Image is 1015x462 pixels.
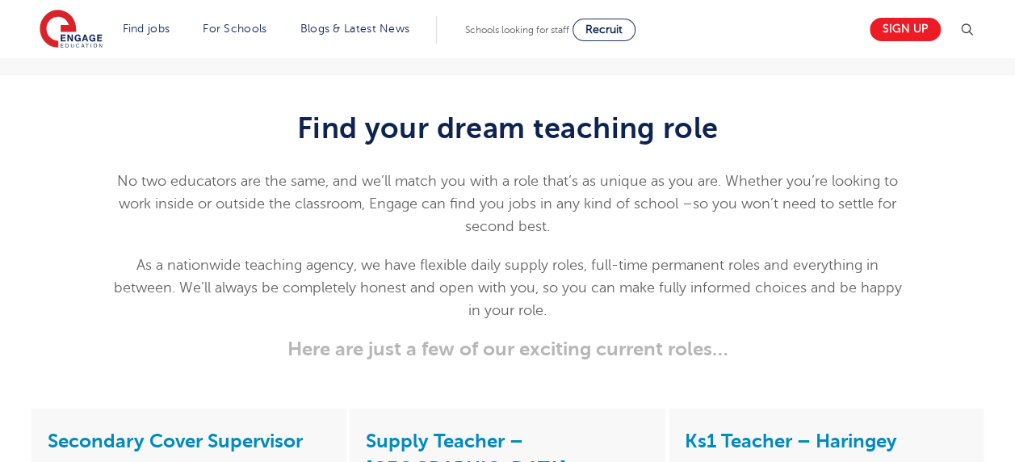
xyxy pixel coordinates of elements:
span: No two educators are the same, and we’ll match you with a role that’s as unique as you are. Wheth... [117,173,898,234]
a: Ks1 Teacher – Haringey [685,430,897,452]
a: For Schools [203,23,266,35]
a: Secondary Cover Supervisor [48,430,303,452]
a: Find jobs [123,23,170,35]
a: Blogs & Latest News [300,23,410,35]
span: Recruit [585,23,623,36]
span: Schools looking for staff [465,24,569,36]
img: Engage Education [40,10,103,50]
span: As a nationwide teaching agency, we have flexible daily supply roles, full-time permanent roles a... [113,257,901,318]
h3: Here are just a few of our exciting current roles… [111,338,904,360]
a: Sign up [870,18,941,41]
h2: Find your dream teaching role [111,111,904,145]
a: Recruit [573,19,635,41]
